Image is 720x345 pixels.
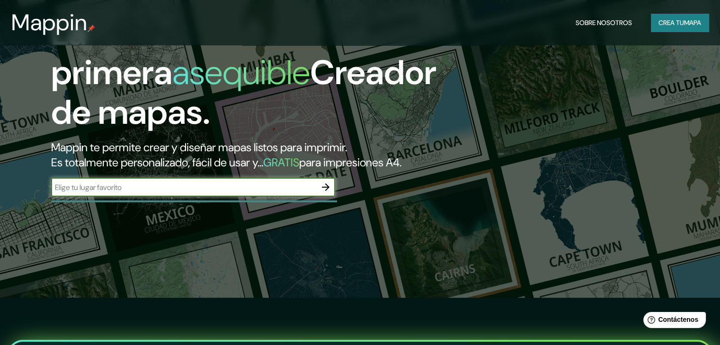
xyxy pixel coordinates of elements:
font: Creador de mapas. [51,51,436,134]
img: pin de mapeo [88,25,95,32]
button: Crea tumapa [651,14,709,32]
button: Sobre nosotros [572,14,636,32]
font: Mappin te permite crear y diseñar mapas listos para imprimir. [51,140,347,155]
font: Es totalmente personalizado, fácil de usar y... [51,155,263,170]
font: mapa [684,18,701,27]
font: Crea tu [658,18,684,27]
font: Mappin [11,8,88,37]
font: GRATIS [263,155,299,170]
font: La primera [51,11,172,95]
font: Sobre nosotros [576,18,632,27]
font: para impresiones A4. [299,155,401,170]
iframe: Lanzador de widgets de ayuda [636,308,710,335]
font: asequible [172,51,310,95]
input: Elige tu lugar favorito [51,182,316,193]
